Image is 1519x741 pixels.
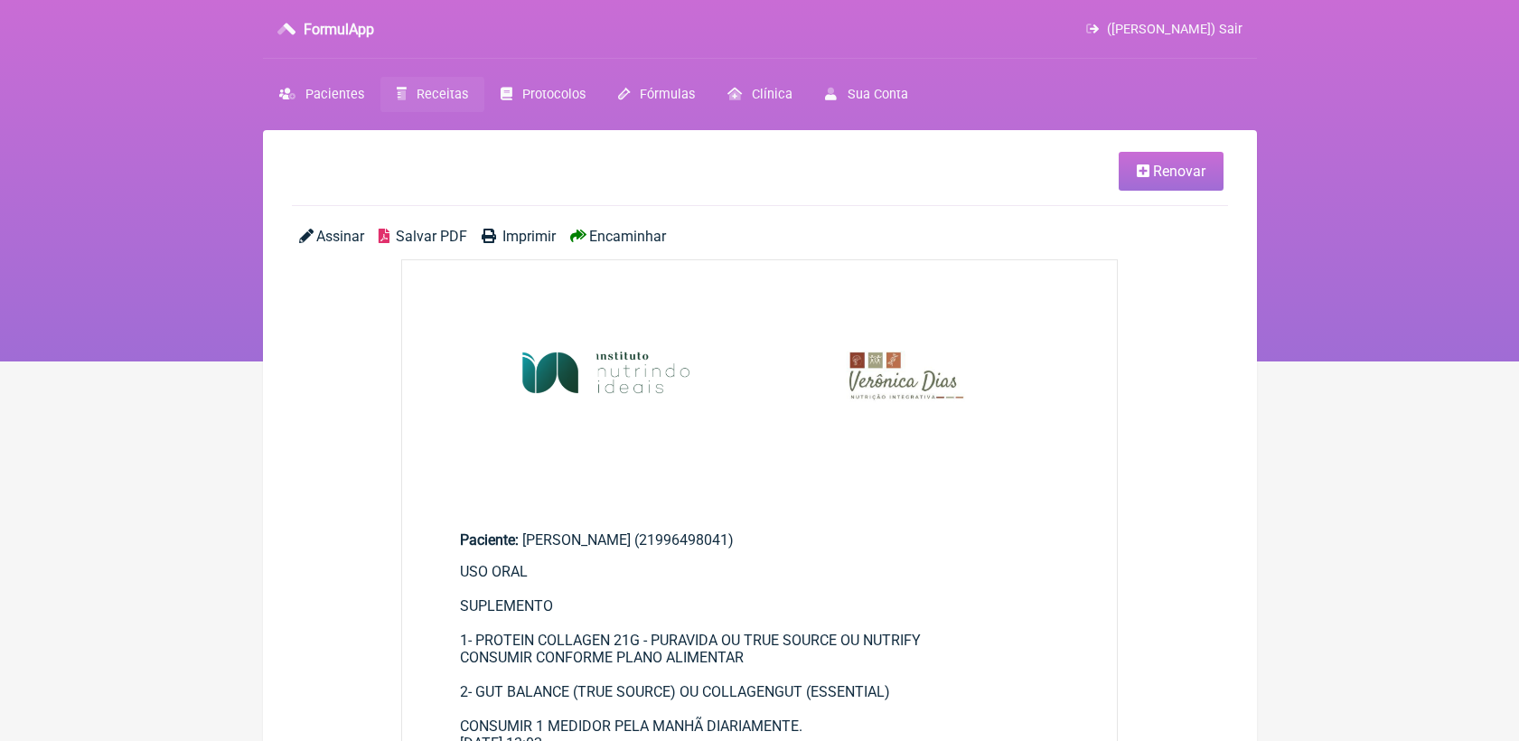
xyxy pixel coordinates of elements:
span: Assinar [316,228,364,245]
span: Sua Conta [848,87,908,102]
span: Clínica [752,87,792,102]
a: Clínica [711,77,809,112]
span: Receitas [417,87,468,102]
span: ([PERSON_NAME]) Sair [1107,22,1242,37]
span: Renovar [1153,163,1205,180]
span: Pacientes [305,87,364,102]
a: ([PERSON_NAME]) Sair [1086,22,1242,37]
a: Encaminhar [570,228,666,245]
a: Salvar PDF [379,228,467,245]
a: Receitas [380,77,484,112]
a: Renovar [1119,152,1224,191]
img: rSewsjIQ7AAAAAAAMhDsAAAAAAAyEOwAAAAAADIQ7AAAAAAAMhDsAAAAAAAyEOwAAAAAADIQ7AAAAAAAMhDsAAAAAAAyEOwAA... [402,260,1118,499]
span: Paciente: [460,531,519,549]
div: USO ORAL SUPLEMENTO 1- PROTEIN COLLAGEN 21G - PURAVIDA OU TRUE SOURCE OU NUTRIFY CONSUMIR CONFORM... [460,563,1060,735]
a: Imprimir [482,228,556,245]
a: Assinar [299,228,364,245]
span: Fórmulas [640,87,695,102]
h3: FormulApp [304,21,374,38]
a: Protocolos [484,77,602,112]
a: Fórmulas [602,77,711,112]
span: Protocolos [522,87,586,102]
div: [PERSON_NAME] (21996498041) [460,531,1060,549]
a: Sua Conta [809,77,924,112]
span: Salvar PDF [396,228,467,245]
span: Encaminhar [589,228,666,245]
span: Imprimir [502,228,556,245]
a: Pacientes [263,77,380,112]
